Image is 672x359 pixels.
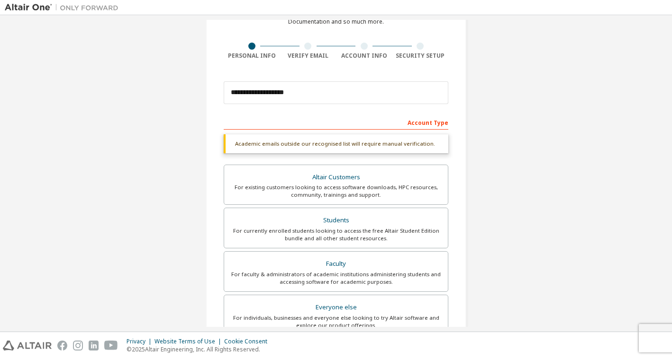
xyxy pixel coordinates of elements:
div: Account Info [336,52,392,60]
div: Everyone else [230,301,442,314]
img: youtube.svg [104,341,118,350]
div: For faculty & administrators of academic institutions administering students and accessing softwa... [230,271,442,286]
div: Personal Info [224,52,280,60]
img: Altair One [5,3,123,12]
div: For currently enrolled students looking to access the free Altair Student Edition bundle and all ... [230,227,442,242]
img: facebook.svg [57,341,67,350]
div: Website Terms of Use [154,338,224,345]
p: © 2025 Altair Engineering, Inc. All Rights Reserved. [127,345,273,353]
div: For existing customers looking to access software downloads, HPC resources, community, trainings ... [230,184,442,199]
img: altair_logo.svg [3,341,52,350]
div: Verify Email [280,52,336,60]
div: Altair Customers [230,171,442,184]
div: Faculty [230,257,442,271]
div: Cookie Consent [224,338,273,345]
div: For individuals, businesses and everyone else looking to try Altair software and explore our prod... [230,314,442,329]
div: Privacy [127,338,154,345]
div: Security Setup [392,52,449,60]
img: instagram.svg [73,341,83,350]
div: Account Type [224,114,448,130]
div: Academic emails outside our recognised list will require manual verification. [224,134,448,153]
div: Students [230,214,442,227]
img: linkedin.svg [89,341,99,350]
